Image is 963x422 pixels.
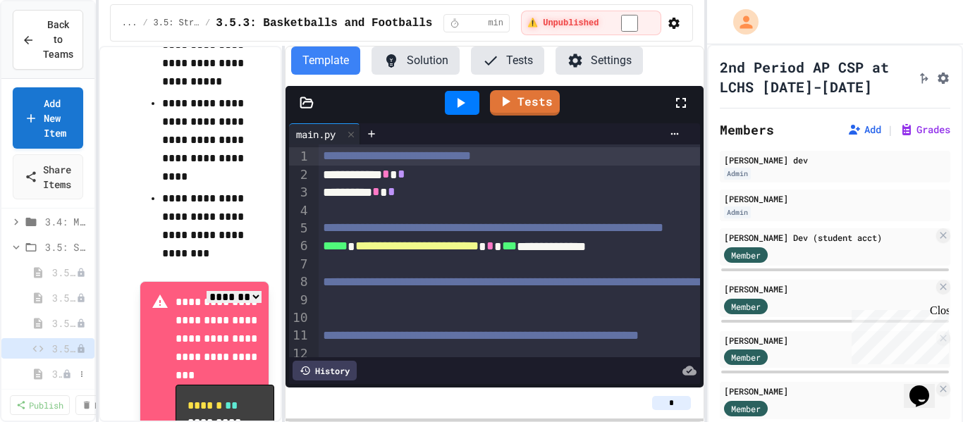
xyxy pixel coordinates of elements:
iframe: chat widget [904,366,949,408]
span: min [488,18,503,29]
button: Assignment Settings [936,68,950,85]
div: 8 [289,273,310,291]
div: My Account [718,6,762,38]
span: 3.5.3: Basketballs and Footballs [52,341,76,356]
div: [PERSON_NAME] dev [724,154,946,166]
span: ⚠️ Unpublished [527,18,599,29]
span: 3.5.4 AP Practice - String Manipulation [52,366,62,381]
span: | [887,121,894,138]
a: Tests [490,90,560,116]
h2: Members [720,120,774,139]
a: Share Items [13,154,83,199]
div: 2 [289,166,310,184]
div: Unpublished [62,369,72,379]
span: 3.5.3: Basketballs and Footballs [216,15,432,32]
span: 3.5.0: Unplugged Activity - String Operators [52,265,76,280]
iframe: chat widget [846,304,949,364]
div: Admin [724,206,751,218]
div: 9 [289,291,310,309]
div: main.py [289,127,343,142]
div: [PERSON_NAME] [724,385,933,397]
a: Delete [75,395,130,415]
span: 3.5: String Operators [45,240,89,254]
span: Member [731,351,761,364]
span: / [205,18,210,29]
div: Unpublished [76,293,86,303]
button: Grades [900,123,950,137]
div: Admin [724,168,751,180]
div: [PERSON_NAME] Dev (student acct) [724,231,933,244]
h1: 2nd Period AP CSP at LCHS [DATE]-[DATE] [720,57,911,97]
div: [PERSON_NAME] [724,334,933,347]
span: Member [731,249,761,261]
div: 3 [289,183,310,201]
button: Add [847,123,881,137]
span: 3.5: String Operators [154,18,200,29]
button: Settings [556,46,643,75]
button: Tests [471,46,544,75]
div: [PERSON_NAME] [724,192,946,205]
div: 1 [289,147,310,166]
span: Member [731,300,761,313]
div: ⚠️ Students cannot see this content! Click the toggle to publish it and make it visible to your c... [521,11,661,35]
div: 7 [289,255,310,273]
div: Unpublished [76,344,86,354]
div: 4 [289,201,310,219]
a: Publish [10,395,70,415]
span: Back to Teams [43,18,73,62]
input: publish toggle [604,15,655,32]
span: / [142,18,147,29]
span: 3.4: Mathematical Operators [45,214,89,229]
span: 3.5.1: String Operators [52,290,76,305]
span: Member [731,402,761,415]
div: 6 [289,237,310,255]
button: Solution [372,46,460,75]
button: More options [75,367,89,381]
a: Add New Item [13,87,83,149]
button: Click to see fork details [916,68,931,85]
div: [PERSON_NAME] [724,283,933,295]
span: 3.5.2: Review - String Operators [52,316,76,330]
div: Unpublished [76,318,86,328]
div: main.py [289,123,360,144]
button: Back to Teams [13,10,83,70]
div: 11 [289,326,310,345]
div: History [293,361,357,380]
button: Template [291,46,360,75]
div: Unpublished [76,268,86,278]
div: 10 [289,309,310,326]
span: ... [122,18,137,29]
div: 5 [289,219,310,237]
div: 12 [289,345,310,362]
div: Chat with us now!Close [6,6,97,89]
